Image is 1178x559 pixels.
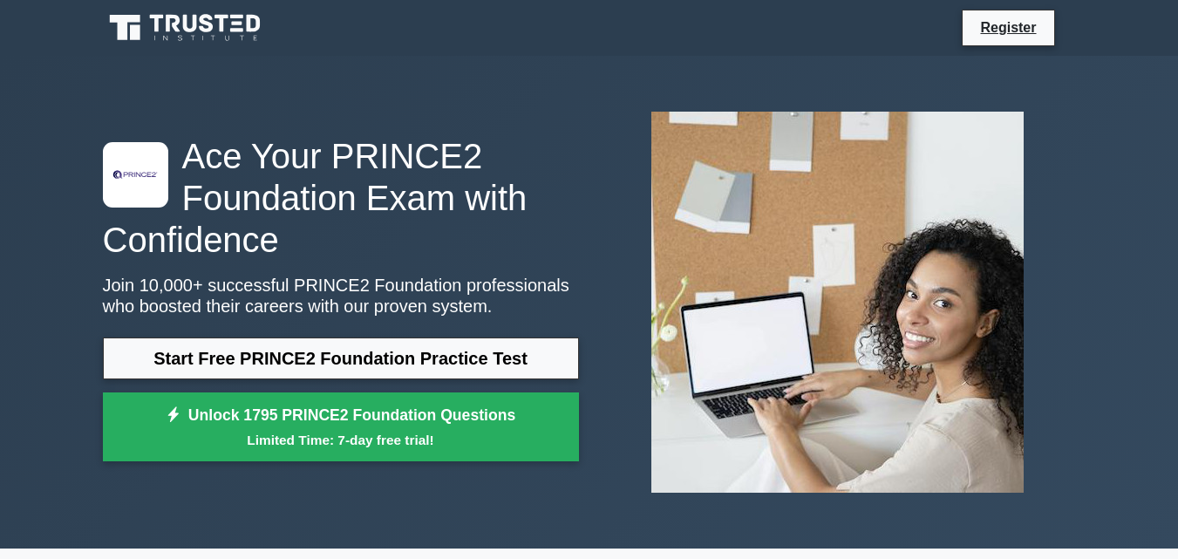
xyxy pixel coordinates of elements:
small: Limited Time: 7-day free trial! [125,430,557,450]
a: Unlock 1795 PRINCE2 Foundation QuestionsLimited Time: 7-day free trial! [103,392,579,462]
p: Join 10,000+ successful PRINCE2 Foundation professionals who boosted their careers with our prove... [103,275,579,317]
h1: Ace Your PRINCE2 Foundation Exam with Confidence [103,135,579,261]
a: Register [970,17,1046,38]
a: Start Free PRINCE2 Foundation Practice Test [103,337,579,379]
